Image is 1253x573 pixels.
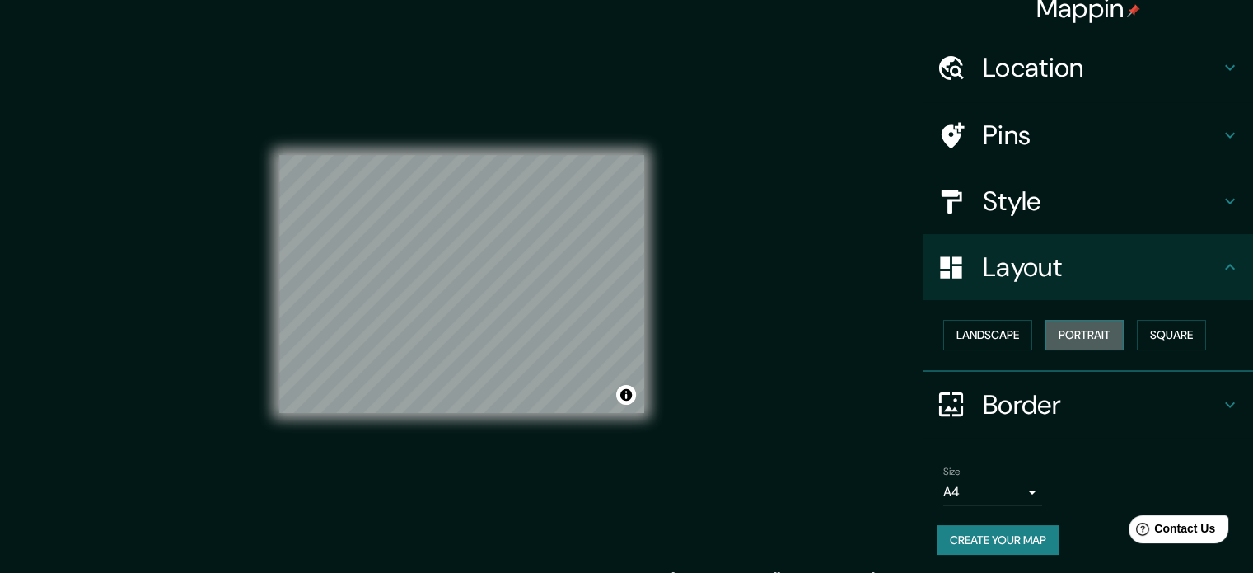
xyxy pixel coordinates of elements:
[943,464,961,478] label: Size
[1127,4,1140,17] img: pin-icon.png
[616,385,636,405] button: Toggle attribution
[983,51,1220,84] h4: Location
[279,155,644,413] canvas: Map
[983,119,1220,152] h4: Pins
[923,102,1253,168] div: Pins
[1045,320,1124,350] button: Portrait
[943,479,1042,505] div: A4
[1137,320,1206,350] button: Square
[983,251,1220,284] h4: Layout
[943,320,1032,350] button: Landscape
[1106,509,1235,555] iframe: Help widget launcher
[923,168,1253,234] div: Style
[983,185,1220,218] h4: Style
[923,35,1253,101] div: Location
[923,372,1253,438] div: Border
[937,525,1059,556] button: Create your map
[923,234,1253,300] div: Layout
[983,388,1220,421] h4: Border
